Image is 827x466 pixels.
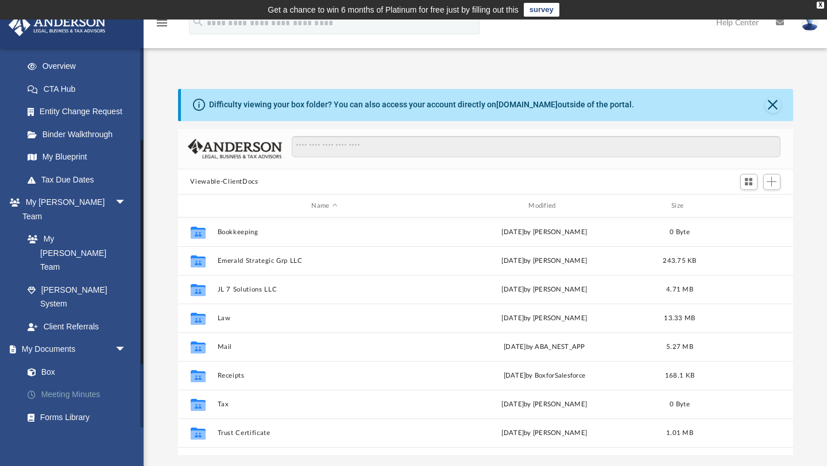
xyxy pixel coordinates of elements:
button: Law [217,314,432,322]
img: Anderson Advisors Platinum Portal [5,14,109,36]
a: [PERSON_NAME] System [16,278,138,315]
a: My Documentsarrow_drop_down [8,338,144,361]
a: Meeting Minutes [16,383,144,406]
span: 13.33 MB [664,315,695,321]
a: Binder Walkthrough [16,123,144,146]
a: My [PERSON_NAME] Team [16,228,132,279]
input: Search files and folders [292,136,780,158]
a: Overview [16,55,144,78]
div: Get a chance to win 6 months of Platinum for free just by filling out this [268,3,519,17]
a: Box [16,360,138,383]
a: Entity Change Request [16,100,144,123]
button: Switch to Grid View [740,174,758,190]
div: Difficulty viewing your box folder? You can also access your account directly on outside of the p... [209,99,634,111]
span: 5.27 MB [666,344,693,350]
button: Close [765,97,781,113]
div: id [183,201,211,211]
div: [DATE] by BoxforSalesforce [437,371,652,381]
img: User Pic [801,14,818,31]
div: [DATE] by [PERSON_NAME] [437,285,652,295]
span: 0 Byte [670,401,690,407]
span: arrow_drop_down [115,191,138,215]
span: 0 Byte [670,229,690,235]
div: Modified [436,201,651,211]
button: Receipts [217,372,432,379]
div: grid [178,218,793,456]
i: menu [155,16,169,30]
a: My [PERSON_NAME] Teamarrow_drop_down [8,191,138,228]
a: [DOMAIN_NAME] [496,100,558,109]
div: [DATE] by [PERSON_NAME] [437,227,652,238]
span: arrow_drop_down [115,338,138,362]
a: Forms Library [16,406,138,429]
button: Trust Certificate [217,429,432,437]
div: id [708,201,788,211]
a: Client Referrals [16,315,138,338]
a: CTA Hub [16,77,144,100]
a: menu [155,22,169,30]
div: by [PERSON_NAME] [437,428,652,438]
div: by [PERSON_NAME] [437,313,652,324]
span: 243.75 KB [663,258,696,264]
div: Size [656,201,702,211]
button: Bookkeeping [217,228,432,236]
button: Tax [217,401,432,408]
div: close [817,2,824,9]
span: [DATE] [501,315,524,321]
button: Mail [217,343,432,351]
button: JL 7 Solutions LLC [217,286,432,293]
button: Add [763,174,780,190]
span: 168.1 KB [664,372,694,379]
div: [DATE] by ABA_NEST_APP [437,342,652,352]
button: Emerald Strategic Grp LLC [217,257,432,265]
div: Name [217,201,431,211]
span: 4.71 MB [666,286,693,293]
a: Tax Due Dates [16,168,144,191]
span: 1.01 MB [666,430,693,436]
div: [DATE] by [PERSON_NAME] [437,256,652,266]
span: [DATE] [501,430,524,436]
i: search [192,15,204,28]
a: survey [524,3,559,17]
a: My Blueprint [16,146,138,169]
div: [DATE] by [PERSON_NAME] [437,399,652,410]
button: Viewable-ClientDocs [190,177,258,187]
